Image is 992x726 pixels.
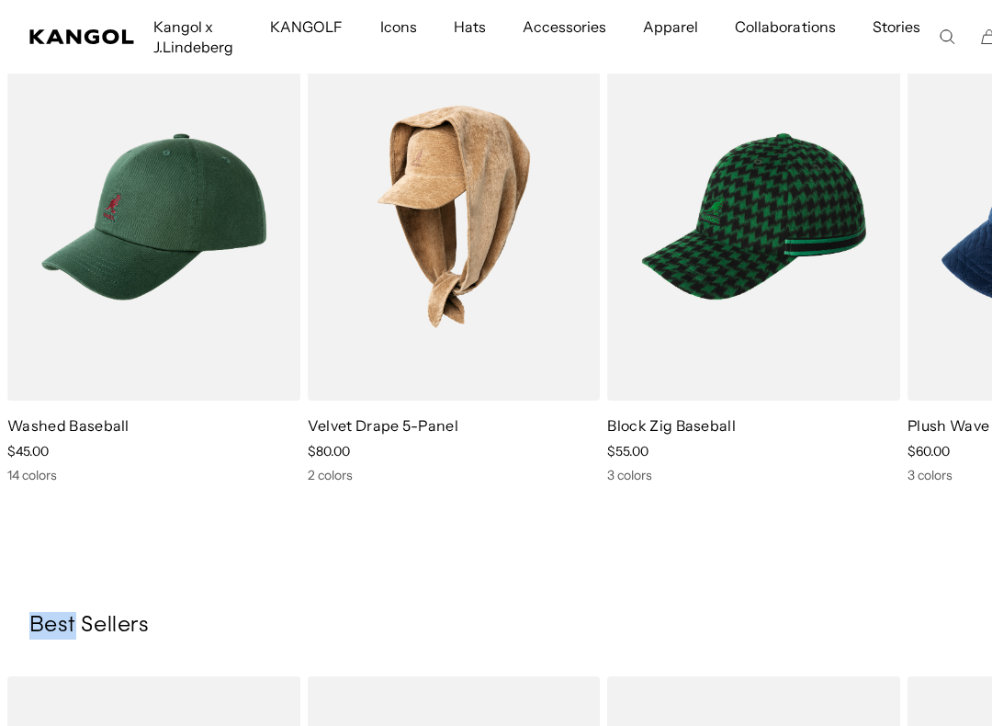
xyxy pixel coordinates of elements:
img: Washed Baseball [7,33,300,401]
a: Kangol [29,29,135,44]
div: 14 colors [7,467,300,483]
div: 5 of 5 [300,33,601,483]
div: 3 colors [607,467,900,483]
a: Washed Baseball [7,416,130,435]
img: Velvet Drape 5-Panel [308,33,601,401]
div: 2 colors [308,467,601,483]
summary: Search here [939,28,955,45]
div: 1 of 5 [600,33,900,483]
span: $45.00 [7,443,49,459]
img: Block Zig Baseball [607,33,900,401]
a: Block Zig Baseball [607,416,736,435]
h3: Best Sellers [29,612,963,640]
span: $55.00 [607,443,648,459]
a: Velvet Drape 5-Panel [308,416,458,435]
span: $60.00 [907,443,950,459]
span: $80.00 [308,443,350,459]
